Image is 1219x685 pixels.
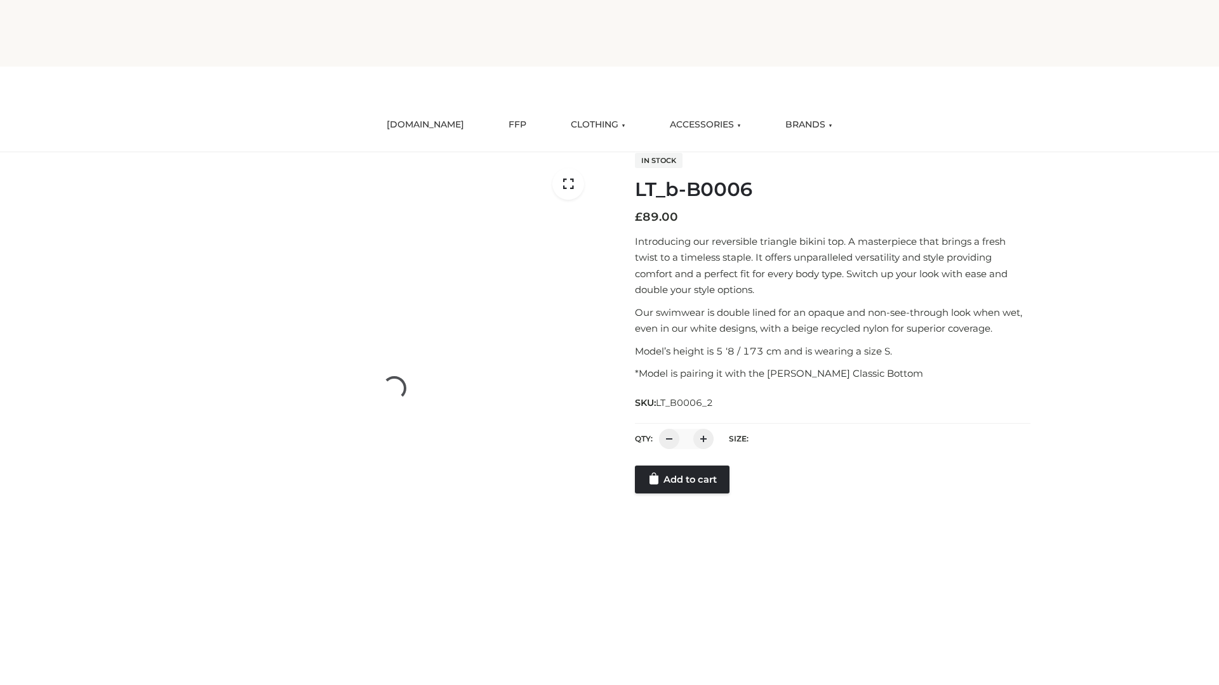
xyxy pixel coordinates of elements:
span: SKU: [635,395,714,410]
label: Size: [729,434,749,443]
label: QTY: [635,434,653,443]
p: Model’s height is 5 ‘8 / 173 cm and is wearing a size S. [635,343,1030,360]
span: In stock [635,153,683,168]
bdi: 89.00 [635,210,678,224]
p: Introducing our reversible triangle bikini top. A masterpiece that brings a fresh twist to a time... [635,233,1030,298]
a: BRANDS [776,111,842,139]
a: ACCESSORIES [660,111,750,139]
a: Add to cart [635,466,729,493]
a: CLOTHING [561,111,635,139]
a: [DOMAIN_NAME] [377,111,474,139]
p: *Model is pairing it with the [PERSON_NAME] Classic Bottom [635,365,1030,382]
p: Our swimwear is double lined for an opaque and non-see-through look when wet, even in our white d... [635,304,1030,337]
span: £ [635,210,643,224]
span: LT_B0006_2 [656,397,713,408]
h1: LT_b-B0006 [635,178,1030,201]
a: FFP [499,111,536,139]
